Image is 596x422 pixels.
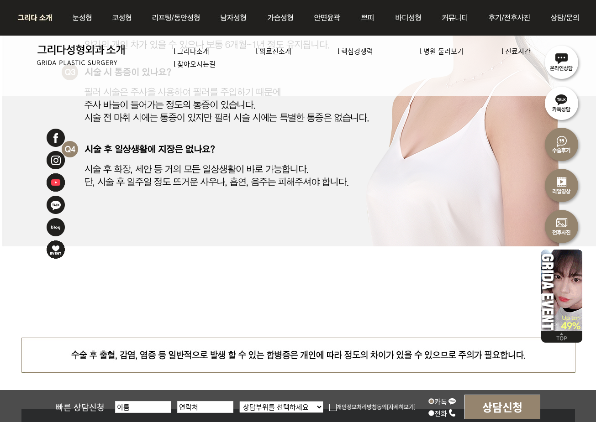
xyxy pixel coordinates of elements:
label: 전화 [428,408,456,418]
a: l 병원 둘러보기 [420,46,464,56]
a: [자세히보기] [387,403,416,411]
img: caution_img.jpg [21,338,575,373]
img: 수술전후사진 [541,205,582,246]
img: 네이버블로그 [46,217,66,237]
input: 카톡 [428,398,434,404]
a: l 찾아오시는길 [174,59,216,68]
img: 수술후기 [541,123,582,164]
a: l 의료진소개 [256,46,291,56]
a: l 진료시간 [501,46,531,56]
label: 카톡 [428,396,456,406]
img: 리얼영상 [541,164,582,205]
input: 전화 [428,410,434,416]
a: l 핵심경쟁력 [338,46,373,56]
img: checkbox.png [329,404,337,411]
img: 인스타그램 [46,150,66,170]
span: 빠른 상담신청 [56,401,105,413]
img: 유투브 [46,172,66,193]
img: 카카오톡 [46,195,66,215]
input: 연락처 [177,401,233,413]
img: 이벤트 [46,240,66,260]
a: l 그리다소개 [174,46,209,56]
img: 온라인상담 [541,41,582,82]
input: 이름 [115,401,171,413]
img: call_icon.png [448,409,456,417]
input: 상담신청 [464,395,540,419]
img: 페이스북 [46,128,66,148]
img: 카톡상담 [541,82,582,123]
img: 그리다성형외과소개 [37,44,131,65]
label: 개인정보처리방침동의 [329,403,387,411]
img: kakao_icon.png [448,397,456,405]
img: 이벤트 [541,246,582,331]
img: 위로가기 [541,331,582,343]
